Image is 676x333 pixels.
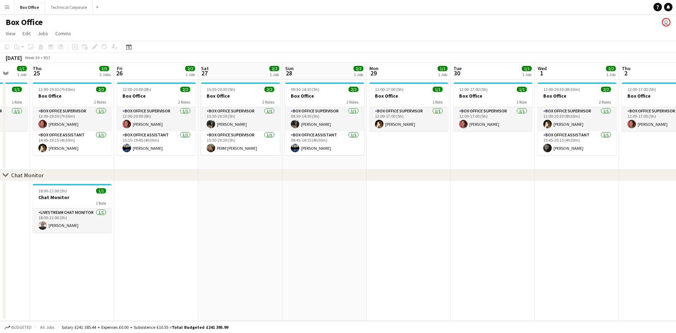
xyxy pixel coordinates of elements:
[33,131,112,155] app-card-role: Box Office Assistant1/114:45-19:15 (4h30m)[PERSON_NAME]
[117,131,196,155] app-card-role: Box Office Assistant1/115:15-19:45 (4h30m)[PERSON_NAME]
[117,93,196,99] h3: Box Office
[33,93,112,99] h3: Box Office
[38,188,67,193] span: 18:00-21:00 (3h)
[14,0,45,14] button: Box Office
[45,0,93,14] button: Technical Corporate
[96,87,106,92] span: 2/2
[346,99,358,105] span: 2 Roles
[17,72,26,77] div: 1 Job
[33,194,112,201] h3: Chat Monitor
[117,65,123,72] span: Fri
[522,72,531,77] div: 1 Job
[178,99,190,105] span: 2 Roles
[459,87,488,92] span: 12:00-17:00 (5h)
[538,82,616,155] app-job-card: 12:00-20:30 (8h30m)2/2Box Office2 RolesBox Office Supervisor1/112:00-20:30 (8h30m)[PERSON_NAME]Bo...
[55,30,71,37] span: Comms
[285,82,364,155] app-job-card: 09:30-14:30 (5h)2/2Box Office2 RolesBox Office Supervisor1/109:30-14:30 (5h)[PERSON_NAME]Box Offi...
[33,107,112,131] app-card-role: Box Office Supervisor1/112:00-19:30 (7h30m)[PERSON_NAME]
[12,99,22,105] span: 1 Role
[353,66,363,71] span: 2/2
[62,325,228,330] div: Salary £241 385.44 + Expenses £0.00 + Subsistence £10.55 =
[627,87,656,92] span: 12:00-17:00 (5h)
[6,17,43,27] h1: Box Office
[270,72,279,77] div: 1 Job
[599,99,611,105] span: 2 Roles
[11,325,32,330] span: Budgeted
[369,93,448,99] h3: Box Office
[285,93,364,99] h3: Box Office
[52,29,74,38] a: Comms
[375,87,403,92] span: 12:00-17:00 (5h)
[452,69,462,77] span: 30
[601,87,611,92] span: 2/2
[264,87,274,92] span: 2/2
[3,29,18,38] a: View
[662,18,670,26] app-user-avatar: Millie Haldane
[201,82,280,155] app-job-card: 15:30-20:30 (5h)2/2Box Office2 RolesBox Office Supervisor1/115:30-20:30 (5h)[PERSON_NAME]Box Offi...
[117,82,196,155] div: 12:00-20:00 (8h)2/2Box Office2 RolesBox Office Supervisor1/112:00-20:00 (8h)[PERSON_NAME]Box Offi...
[517,87,527,92] span: 1/1
[201,65,209,72] span: Sat
[262,99,274,105] span: 2 Roles
[538,93,616,99] h3: Box Office
[180,87,190,92] span: 2/2
[94,99,106,105] span: 2 Roles
[32,69,42,77] span: 25
[284,69,294,77] span: 28
[33,184,112,233] app-job-card: 18:00-21:00 (3h)1/1Chat Monitor1 RoleLivestream Chat Monitor1/118:00-21:00 (3h)[PERSON_NAME]
[453,65,462,72] span: Tue
[96,188,106,193] span: 1/1
[269,66,279,71] span: 2/2
[369,107,448,131] app-card-role: Box Office Supervisor1/112:00-17:00 (5h)[PERSON_NAME]
[185,66,195,71] span: 2/2
[96,201,106,206] span: 1 Role
[12,87,22,92] span: 1/1
[33,65,42,72] span: Thu
[201,93,280,99] h3: Box Office
[453,82,532,131] app-job-card: 12:00-17:00 (5h)1/1Box Office1 RoleBox Office Supervisor1/112:00-17:00 (5h)[PERSON_NAME]
[4,323,33,331] button: Budgeted
[100,72,111,77] div: 2 Jobs
[369,82,448,131] app-job-card: 12:00-17:00 (5h)1/1Box Office1 RoleBox Office Supervisor1/112:00-17:00 (5h)[PERSON_NAME]
[23,55,41,60] span: Week 39
[349,87,358,92] span: 2/2
[368,69,378,77] span: 29
[622,65,631,72] span: Thu
[354,72,363,77] div: 1 Job
[537,69,547,77] span: 1
[517,99,527,105] span: 1 Role
[621,69,631,77] span: 2
[20,29,33,38] a: Edit
[186,72,195,77] div: 1 Job
[44,55,51,60] div: BST
[23,30,31,37] span: Edit
[285,65,294,72] span: Sun
[538,131,616,155] app-card-role: Box Office Assistant1/115:45-20:15 (4h30m)[PERSON_NAME]
[606,66,616,71] span: 2/2
[285,107,364,131] app-card-role: Box Office Supervisor1/109:30-14:30 (5h)[PERSON_NAME]
[6,30,15,37] span: View
[291,87,319,92] span: 09:30-14:30 (5h)
[17,66,27,71] span: 1/1
[432,99,443,105] span: 1 Role
[438,72,447,77] div: 1 Job
[11,172,44,179] div: Chat Monitor
[201,107,280,131] app-card-role: Box Office Supervisor1/115:30-20:30 (5h)[PERSON_NAME]
[35,29,51,38] a: Jobs
[38,87,75,92] span: 12:00-19:30 (7h30m)
[33,82,112,155] app-job-card: 12:00-19:30 (7h30m)2/2Box Office2 RolesBox Office Supervisor1/112:00-19:30 (7h30m)[PERSON_NAME]Bo...
[200,69,209,77] span: 27
[6,54,22,61] div: [DATE]
[543,87,580,92] span: 12:00-20:30 (8h30m)
[116,69,123,77] span: 26
[117,107,196,131] app-card-role: Box Office Supervisor1/112:00-20:00 (8h)[PERSON_NAME]
[123,87,151,92] span: 12:00-20:00 (8h)
[453,107,532,131] app-card-role: Box Office Supervisor1/112:00-17:00 (5h)[PERSON_NAME]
